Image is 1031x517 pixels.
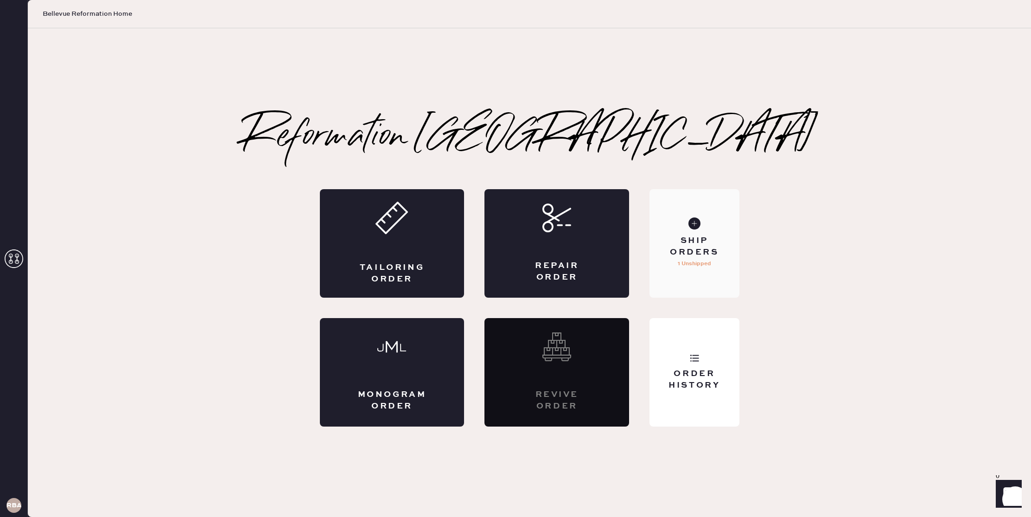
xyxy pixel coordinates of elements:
div: Order History [657,368,732,391]
div: Interested? Contact us at care@hemster.co [484,318,629,427]
div: Revive order [522,389,592,412]
div: Repair Order [522,260,592,283]
h2: Reformation [GEOGRAPHIC_DATA] [243,119,816,156]
h3: RBA [6,502,21,509]
iframe: Front Chat [987,475,1027,515]
div: Tailoring Order [357,262,427,285]
div: Ship Orders [657,235,732,258]
span: Bellevue Reformation Home [43,9,132,19]
div: Monogram Order [357,389,427,412]
p: 1 Unshipped [678,258,711,269]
